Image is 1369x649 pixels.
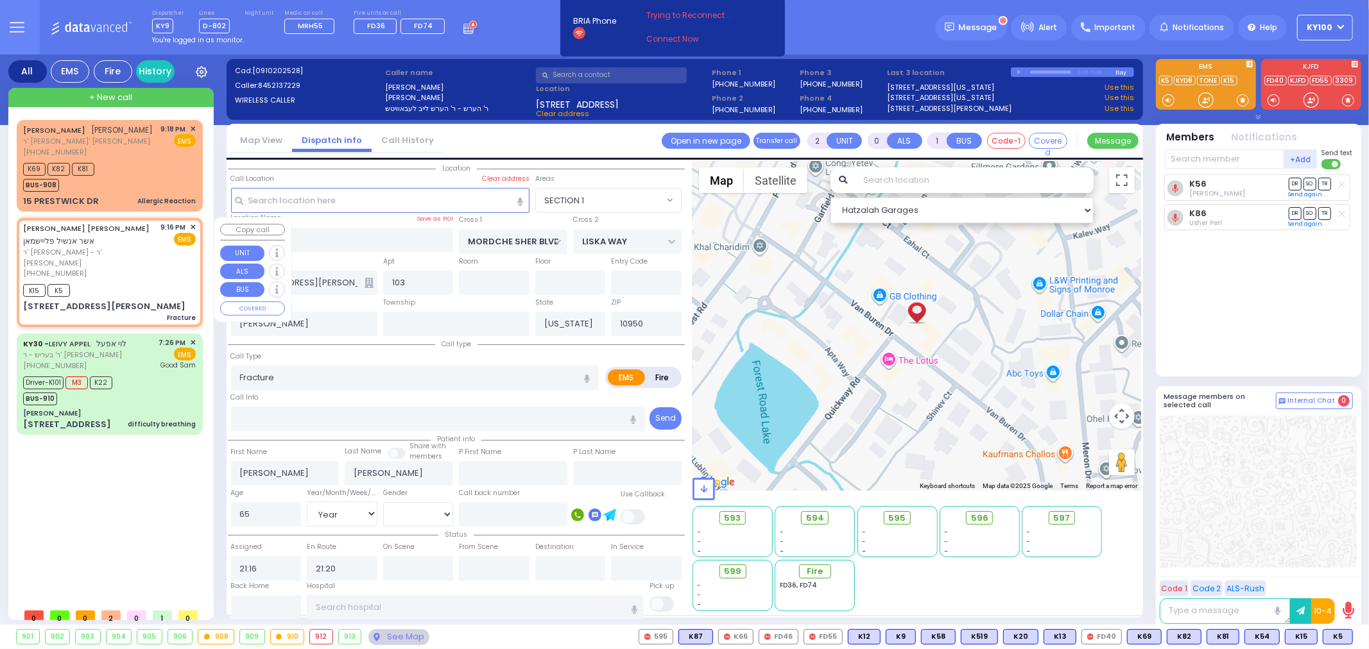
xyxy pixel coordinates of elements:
[621,489,665,500] label: Use Callback
[947,133,982,149] button: BUS
[662,133,750,149] a: Open in new page
[1318,178,1331,190] span: TR
[235,65,381,76] label: Cad:
[1105,82,1134,93] a: Use this
[23,409,81,418] div: [PERSON_NAME]
[271,630,304,644] div: 910
[961,629,998,645] div: BLS
[1261,63,1361,72] label: KJFD
[23,392,57,405] span: BUS-910
[231,392,259,403] label: Call Info
[862,527,866,537] span: -
[698,537,702,546] span: -
[365,278,374,288] span: Other building occupants
[1207,629,1239,645] div: BLS
[536,83,707,94] label: Location
[611,257,648,267] label: Entry Code
[1173,22,1224,33] span: Notifications
[65,376,88,389] span: M3
[23,136,153,147] span: ר' [PERSON_NAME]' [PERSON_NAME]
[190,222,196,233] span: ✕
[307,581,335,591] label: Hospital
[644,369,680,385] label: Fire
[178,611,198,620] span: 0
[137,630,162,644] div: 905
[459,542,498,552] label: From Scene
[220,246,264,261] button: UNIT
[385,92,531,103] label: [PERSON_NAME]
[764,634,771,640] img: red-radio-icon.svg
[1105,92,1134,103] a: Use this
[1191,580,1223,596] button: Code 2
[174,134,196,147] span: EMS
[887,133,922,149] button: ALS
[136,60,175,83] a: History
[1027,537,1031,546] span: -
[1044,629,1076,645] div: BLS
[17,630,39,644] div: 901
[780,546,784,556] span: -
[1189,189,1245,198] span: Joel Wercberger
[1207,629,1239,645] div: K81
[650,581,674,591] label: Pick up
[800,105,863,114] label: [PHONE_NUMBER]
[1311,598,1335,624] button: 10-4
[535,188,682,212] span: SECTION 1
[1189,208,1207,218] a: K86
[1310,76,1332,85] a: FD55
[698,590,702,600] span: -
[987,133,1026,149] button: Code-1
[1232,130,1298,145] button: Notifications
[50,611,69,620] span: 0
[1167,130,1215,145] button: Members
[573,15,616,27] span: BRIA Phone
[1105,103,1134,114] a: Use this
[459,257,478,267] label: Room
[906,287,928,326] div: MOSHE MORDCHE FRIEDMAN
[780,537,784,546] span: -
[152,35,244,45] span: You're logged in as monitor.
[809,634,816,640] img: red-radio-icon.svg
[137,196,196,206] div: Allergic Reaction
[862,546,866,556] span: -
[1027,546,1031,556] span: -
[698,527,702,537] span: -
[1288,76,1309,85] a: KJFD
[800,67,883,78] span: Phone 3
[753,133,800,149] button: Transfer call
[23,223,150,233] a: [PERSON_NAME] [PERSON_NAME]
[848,629,881,645] div: K12
[152,10,184,17] label: Dispatcher
[888,92,995,103] a: [STREET_ADDRESS][US_STATE]
[51,60,89,83] div: EMS
[23,179,59,192] span: BUS-908
[345,446,381,457] label: Last Name
[1288,396,1336,405] span: Internal Chat
[646,10,748,21] span: Trying to Reconnect...
[1189,179,1207,189] a: K56
[1225,580,1266,596] button: ALS-Rush
[47,284,70,297] span: K5
[1318,207,1331,219] span: TR
[97,338,127,349] span: לוי אפעל
[921,629,956,645] div: BLS
[1167,629,1201,645] div: BLS
[800,79,863,88] label: [PHONE_NUMBER]
[23,339,49,349] span: KY30 -
[1289,220,1323,228] a: Send again
[1164,392,1276,409] h5: Message members on selected call
[1038,22,1057,33] span: Alert
[1156,63,1256,72] label: EMS
[827,133,862,149] button: UNIT
[780,527,784,537] span: -
[744,167,807,193] button: Show satellite imagery
[231,213,282,223] label: Location Name
[383,488,408,498] label: Gender
[1323,629,1353,645] div: BLS
[199,19,230,33] span: D-802
[161,124,186,134] span: 9:18 PM
[1003,629,1038,645] div: BLS
[944,546,948,556] span: -
[90,376,112,389] span: K22
[536,67,687,83] input: Search a contact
